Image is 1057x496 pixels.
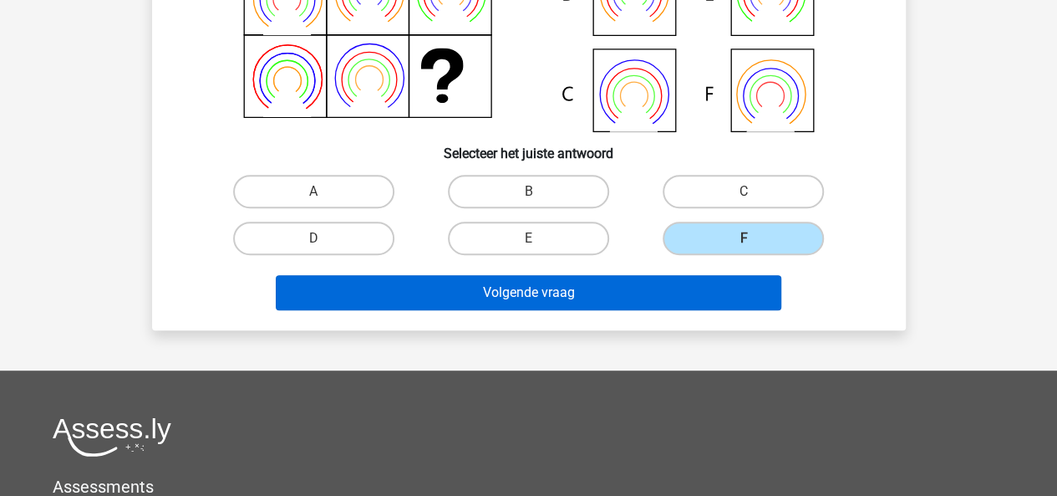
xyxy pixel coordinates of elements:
[233,175,394,208] label: A
[276,275,781,310] button: Volgende vraag
[448,222,609,255] label: E
[179,132,879,161] h6: Selecteer het juiste antwoord
[663,175,824,208] label: C
[233,222,394,255] label: D
[663,222,824,255] label: F
[53,417,171,457] img: Assessly logo
[448,175,609,208] label: B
